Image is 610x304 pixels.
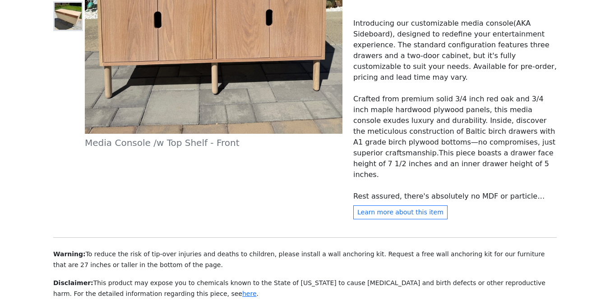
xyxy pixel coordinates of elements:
[53,250,86,258] strong: Warning:
[353,18,557,83] p: Introducing our customizable media console(AKA Sideboard), designed to redefine your entertainmen...
[53,279,545,297] small: This product may expose you to chemicals known to the State of [US_STATE] to cause [MEDICAL_DATA]...
[353,94,557,180] p: Crafted from premium solid 3/4 inch red oak and 3/4 inch maple hardwood plywood panels, this medi...
[85,137,342,148] h5: Media Console /w Top Shelf - Front
[242,290,257,297] a: here
[53,250,545,268] small: To reduce the risk of tip-over injuries and deaths to children, please install a wall anchoring k...
[353,191,557,202] p: Rest assured, there's absolutely no MDF or particle board hidden within this masterpiece. Each pi...
[353,205,448,219] button: Learn more about this item
[53,279,93,286] strong: Disclaimer:
[55,3,82,30] img: Media Console /w Top Shelf - Backpanel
